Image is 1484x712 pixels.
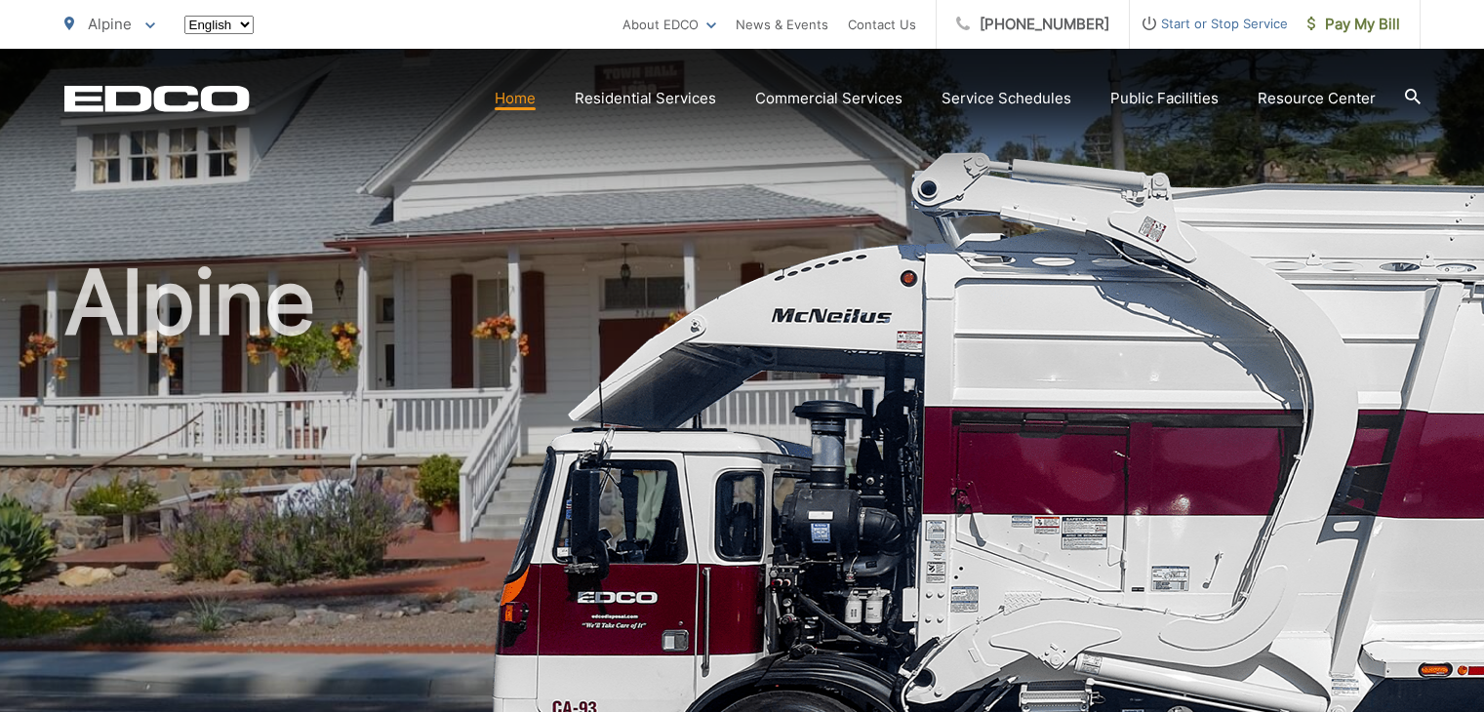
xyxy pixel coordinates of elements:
[575,87,716,110] a: Residential Services
[848,13,916,36] a: Contact Us
[1307,13,1400,36] span: Pay My Bill
[1258,87,1376,110] a: Resource Center
[736,13,828,36] a: News & Events
[184,16,254,34] select: Select a language
[942,87,1071,110] a: Service Schedules
[755,87,902,110] a: Commercial Services
[495,87,536,110] a: Home
[1110,87,1219,110] a: Public Facilities
[88,15,132,33] span: Alpine
[64,85,250,112] a: EDCD logo. Return to the homepage.
[622,13,716,36] a: About EDCO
